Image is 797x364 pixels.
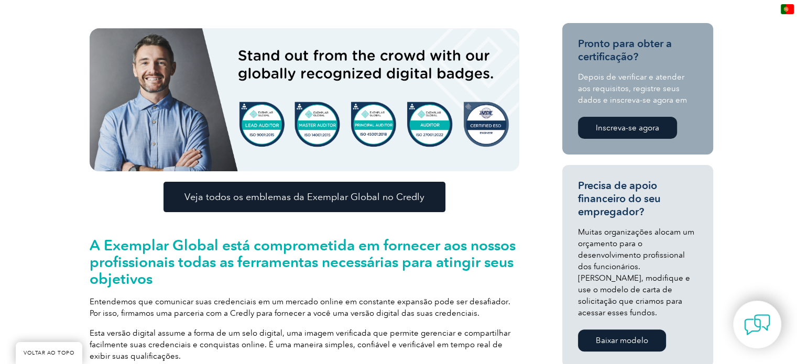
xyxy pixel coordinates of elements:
a: Veja todos os emblemas da Exemplar Global no Credly [163,182,445,212]
font: Esta versão digital assume a forma de um selo digital, uma imagem verificada que permite gerencia... [90,328,510,361]
font: VOLTAR AO TOPO [24,350,74,356]
font: Pronto para obter a certificação? [578,37,672,63]
font: Depois de verificar e atender aos requisitos, registre seus dados e inscreva-se agora em [578,72,687,105]
font: Entendemos que comunicar suas credenciais em um mercado online em constante expansão pode ser des... [90,297,510,318]
a: Inscreva-se agora [578,117,677,139]
a: Baixar modelo [578,329,666,351]
font: Baixar modelo [596,336,648,345]
font: Inscreva-se agora [596,123,659,133]
img: emblemas [90,28,519,171]
font: A Exemplar Global está comprometida em fornecer aos nossos profissionais todas as ferramentas nec... [90,236,516,288]
font: Muitas organizações alocam um orçamento para o desenvolvimento profissional dos funcionários. [PE... [578,227,694,317]
img: contact-chat.png [744,312,770,338]
a: VOLTAR AO TOPO [16,342,82,364]
font: Precisa de apoio financeiro do seu empregador? [578,179,661,218]
font: Veja todos os emblemas da Exemplar Global no Credly [184,191,424,203]
img: pt [781,4,794,14]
